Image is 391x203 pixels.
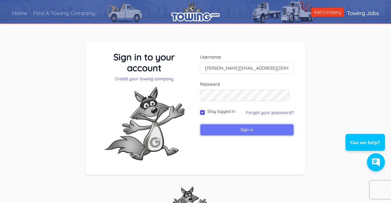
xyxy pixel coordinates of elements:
label: Password [200,81,294,87]
img: Fox-Excited.png [99,82,189,165]
label: Stay logged in [207,108,235,114]
a: add your towing company [120,76,173,81]
h3: Sign in to your account [97,52,191,73]
label: Username [200,54,294,60]
a: Home [9,5,30,22]
a: Towing Jobs [344,5,382,22]
p: Or [97,76,191,82]
iframe: Conversations [338,117,391,177]
img: logo.png [171,2,220,21]
input: Sign in [200,124,294,136]
a: Forgot your password? [246,110,294,115]
a: Add Company [311,8,344,17]
a: Find A Towing Company [30,5,98,22]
